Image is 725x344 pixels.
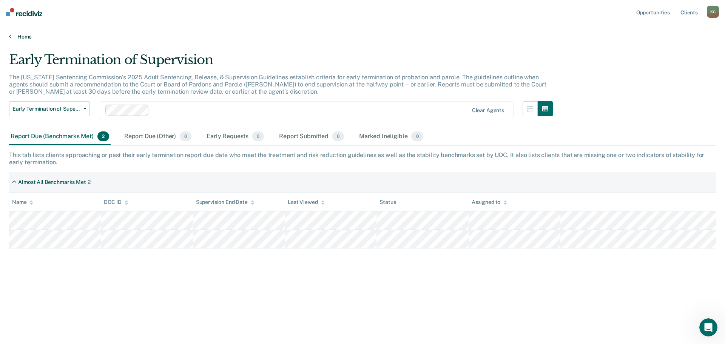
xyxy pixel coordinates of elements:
[12,199,33,205] div: Name
[6,8,42,16] img: Recidiviz
[411,131,423,141] span: 0
[252,131,264,141] span: 0
[472,107,504,114] div: Clear agents
[9,128,111,145] div: Report Due (Benchmarks Met)2
[472,199,507,205] div: Assigned to
[9,101,90,116] button: Early Termination of Supervision
[278,128,346,145] div: Report Submitted0
[358,128,425,145] div: Marked Ineligible0
[12,106,80,112] span: Early Termination of Supervision
[707,6,719,18] button: KG
[707,6,719,18] div: K G
[88,179,91,185] div: 2
[97,131,109,141] span: 2
[379,199,396,205] div: Status
[180,131,191,141] span: 0
[9,74,546,95] p: The [US_STATE] Sentencing Commission’s 2025 Adult Sentencing, Release, & Supervision Guidelines e...
[9,176,94,188] div: Almost All Benchmarks Met2
[9,151,716,166] div: This tab lists clients approaching or past their early termination report due date who meet the t...
[332,131,344,141] span: 0
[123,128,193,145] div: Report Due (Other)0
[104,199,128,205] div: DOC ID
[9,33,716,40] a: Home
[9,52,553,74] div: Early Termination of Supervision
[699,318,717,336] iframe: Intercom live chat
[18,179,86,185] div: Almost All Benchmarks Met
[288,199,324,205] div: Last Viewed
[196,199,255,205] div: Supervision End Date
[205,128,265,145] div: Early Requests0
